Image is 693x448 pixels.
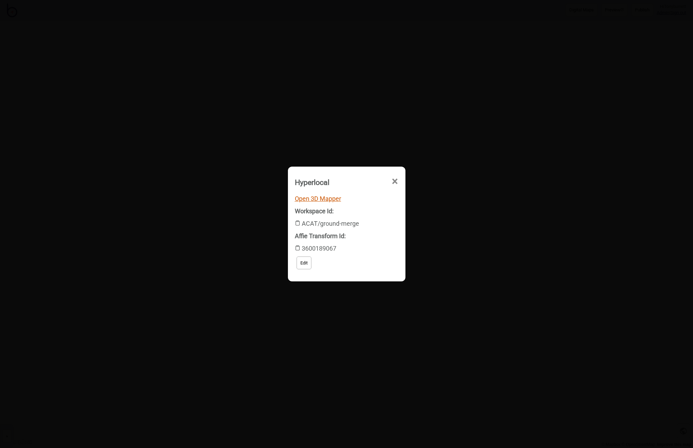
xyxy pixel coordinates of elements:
[295,175,329,190] div: Hyperlocal
[295,195,341,202] a: Open 3D Mapper
[297,256,311,269] button: Edit
[295,232,346,240] strong: Affie Transform Id:
[295,207,334,215] strong: Workspace Id:
[295,205,399,230] div: ACAT/ground-merge
[391,170,399,193] span: ×
[295,230,399,255] div: 3600189067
